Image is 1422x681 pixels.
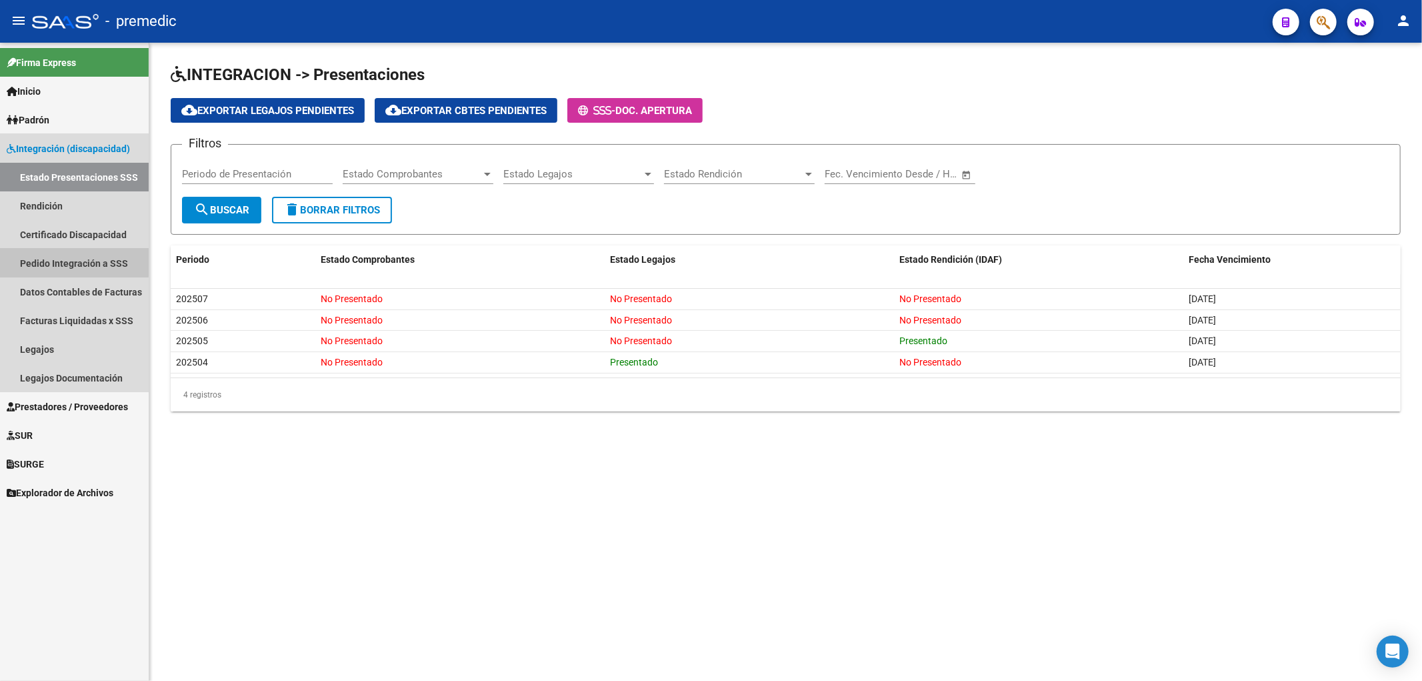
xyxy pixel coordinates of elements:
[182,134,228,153] h3: Filtros
[610,293,672,304] span: No Presentado
[272,197,392,223] button: Borrar Filtros
[1189,315,1216,325] span: [DATE]
[7,457,44,472] span: SURGE
[284,201,300,217] mat-icon: delete
[825,168,879,180] input: Fecha inicio
[105,7,177,36] span: - premedic
[1189,293,1216,304] span: [DATE]
[194,204,249,216] span: Buscar
[610,254,675,265] span: Estado Legajos
[176,315,208,325] span: 202506
[7,141,130,156] span: Integración (discapacidad)
[1189,357,1216,368] span: [DATE]
[567,98,703,123] button: -Doc. Apertura
[375,98,557,123] button: Exportar Cbtes Pendientes
[181,102,197,118] mat-icon: cloud_download
[891,168,955,180] input: Fecha fin
[176,293,208,304] span: 202507
[899,254,1002,265] span: Estado Rendición (IDAF)
[578,105,615,117] span: -
[171,65,425,84] span: INTEGRACION -> Presentaciones
[894,245,1183,274] datatable-header-cell: Estado Rendición (IDAF)
[176,357,208,368] span: 202504
[615,105,692,117] span: Doc. Apertura
[343,168,481,180] span: Estado Comprobantes
[321,357,383,368] span: No Presentado
[171,378,1401,412] div: 4 registros
[899,293,961,304] span: No Presentado
[385,105,547,117] span: Exportar Cbtes Pendientes
[1377,636,1409,668] div: Open Intercom Messenger
[1189,335,1216,346] span: [DATE]
[1183,245,1401,274] datatable-header-cell: Fecha Vencimiento
[610,357,658,368] span: Presentado
[321,335,383,346] span: No Presentado
[182,197,261,223] button: Buscar
[1189,254,1271,265] span: Fecha Vencimiento
[176,335,208,346] span: 202505
[7,428,33,443] span: SUR
[284,204,380,216] span: Borrar Filtros
[1395,13,1411,29] mat-icon: person
[899,335,947,346] span: Presentado
[605,245,894,274] datatable-header-cell: Estado Legajos
[321,254,415,265] span: Estado Comprobantes
[321,293,383,304] span: No Presentado
[7,84,41,99] span: Inicio
[7,400,128,414] span: Prestadores / Proveedores
[664,168,803,180] span: Estado Rendición
[11,13,27,29] mat-icon: menu
[194,201,210,217] mat-icon: search
[899,315,961,325] span: No Presentado
[7,486,113,500] span: Explorador de Archivos
[959,167,975,183] button: Open calendar
[503,168,642,180] span: Estado Legajos
[7,113,49,127] span: Padrón
[321,315,383,325] span: No Presentado
[171,98,365,123] button: Exportar Legajos Pendientes
[171,245,315,274] datatable-header-cell: Periodo
[181,105,354,117] span: Exportar Legajos Pendientes
[315,245,605,274] datatable-header-cell: Estado Comprobantes
[610,335,672,346] span: No Presentado
[7,55,76,70] span: Firma Express
[899,357,961,368] span: No Presentado
[385,102,401,118] mat-icon: cloud_download
[176,254,209,265] span: Periodo
[610,315,672,325] span: No Presentado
